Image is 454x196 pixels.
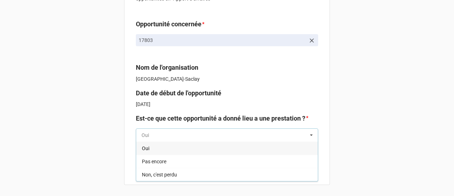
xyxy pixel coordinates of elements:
[136,113,305,123] label: Est-ce que cette opportunité a donné lieu a une prestation ?
[142,159,166,164] span: Pas encore
[139,37,305,44] p: 17803
[142,145,149,151] span: Oui
[142,172,177,178] span: Non, c'est perdu
[136,101,318,108] p: [DATE]
[136,89,221,97] b: Date de début de l'opportunité
[136,64,198,71] b: Nom de l'organisation
[136,75,318,83] p: [GEOGRAPHIC_DATA]-Saclay
[136,19,201,29] label: Opportunité concernée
